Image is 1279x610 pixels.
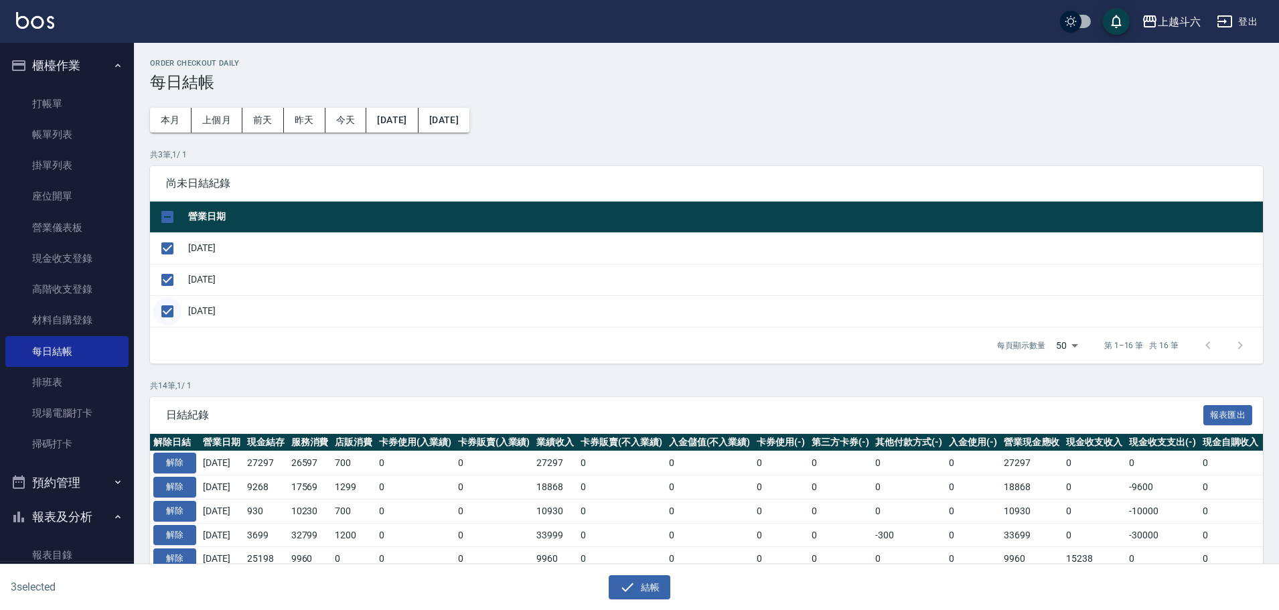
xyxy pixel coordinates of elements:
[200,434,244,451] th: 營業日期
[1126,523,1199,547] td: -30000
[5,119,129,150] a: 帳單列表
[808,499,873,523] td: 0
[1203,408,1253,421] a: 報表匯出
[1063,523,1126,547] td: 0
[946,434,1000,451] th: 入金使用(-)
[666,475,754,500] td: 0
[1126,475,1199,500] td: -9600
[872,451,946,475] td: 0
[288,547,332,571] td: 9960
[1063,434,1126,451] th: 現金收支收入
[5,367,129,398] a: 排班表
[455,499,534,523] td: 0
[153,525,196,546] button: 解除
[577,547,666,571] td: 0
[666,434,754,451] th: 入金儲值(不入業績)
[946,547,1000,571] td: 0
[5,243,129,274] a: 現金收支登錄
[376,451,455,475] td: 0
[244,451,288,475] td: 27297
[5,274,129,305] a: 高階收支登錄
[5,212,129,243] a: 營業儀表板
[5,500,129,534] button: 報表及分析
[5,465,129,500] button: 預約管理
[666,523,754,547] td: 0
[153,477,196,498] button: 解除
[331,523,376,547] td: 1200
[946,523,1000,547] td: 0
[153,548,196,569] button: 解除
[150,73,1263,92] h3: 每日結帳
[808,451,873,475] td: 0
[376,499,455,523] td: 0
[533,475,577,500] td: 18868
[1126,451,1199,475] td: 0
[808,434,873,451] th: 第三方卡券(-)
[1199,451,1262,475] td: 0
[533,434,577,451] th: 業績收入
[455,547,534,571] td: 0
[1000,475,1063,500] td: 18868
[244,499,288,523] td: 930
[1199,434,1262,451] th: 現金自購收入
[997,339,1045,352] p: 每頁顯示數量
[5,429,129,459] a: 掃碼打卡
[577,434,666,451] th: 卡券販賣(不入業績)
[185,202,1263,233] th: 營業日期
[1126,547,1199,571] td: 0
[150,59,1263,68] h2: Order checkout daily
[753,523,808,547] td: 0
[533,523,577,547] td: 33999
[150,149,1263,161] p: 共 3 筆, 1 / 1
[1126,499,1199,523] td: -10000
[1063,475,1126,500] td: 0
[455,475,534,500] td: 0
[5,398,129,429] a: 現場電腦打卡
[185,295,1263,327] td: [DATE]
[946,475,1000,500] td: 0
[284,108,325,133] button: 昨天
[366,108,418,133] button: [DATE]
[200,547,244,571] td: [DATE]
[946,499,1000,523] td: 0
[533,451,577,475] td: 27297
[1000,499,1063,523] td: 10930
[808,523,873,547] td: 0
[753,499,808,523] td: 0
[1211,9,1263,34] button: 登出
[376,523,455,547] td: 0
[753,451,808,475] td: 0
[331,475,376,500] td: 1299
[376,475,455,500] td: 0
[1203,405,1253,426] button: 報表匯出
[1199,475,1262,500] td: 0
[533,547,577,571] td: 9960
[1000,451,1063,475] td: 27297
[666,451,754,475] td: 0
[808,475,873,500] td: 0
[872,434,946,451] th: 其他付款方式(-)
[244,523,288,547] td: 3699
[1000,547,1063,571] td: 9960
[166,408,1203,422] span: 日結紀錄
[5,305,129,335] a: 材料自購登錄
[200,499,244,523] td: [DATE]
[376,434,455,451] th: 卡券使用(入業績)
[331,451,376,475] td: 700
[166,177,1247,190] span: 尚未日結紀錄
[666,547,754,571] td: 0
[1199,547,1262,571] td: 0
[185,232,1263,264] td: [DATE]
[455,434,534,451] th: 卡券販賣(入業績)
[577,499,666,523] td: 0
[419,108,469,133] button: [DATE]
[946,451,1000,475] td: 0
[153,501,196,522] button: 解除
[1000,523,1063,547] td: 33699
[288,499,332,523] td: 10230
[1158,13,1201,30] div: 上越斗六
[325,108,367,133] button: 今天
[1063,499,1126,523] td: 0
[244,475,288,500] td: 9268
[11,579,317,595] h6: 3 selected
